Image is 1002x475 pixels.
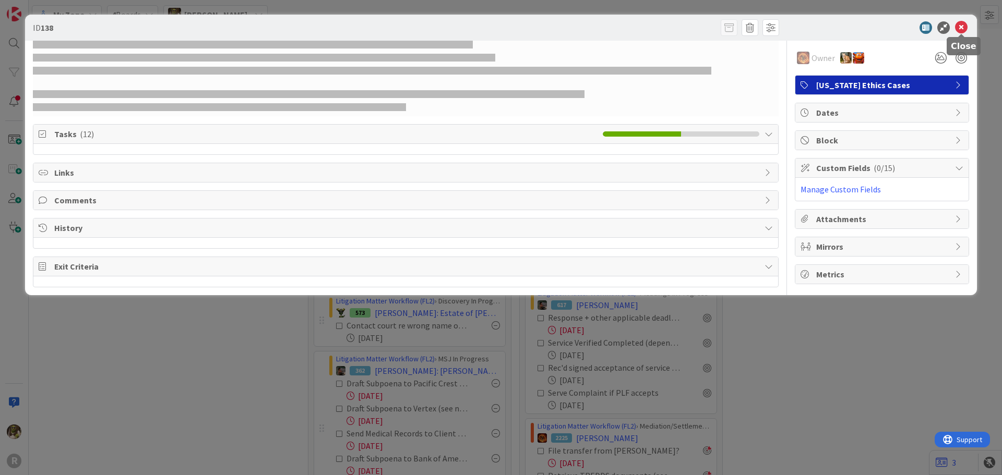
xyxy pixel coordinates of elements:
[54,260,759,273] span: Exit Criteria
[33,21,53,34] span: ID
[816,268,950,281] span: Metrics
[816,79,950,91] span: [US_STATE] Ethics Cases
[80,129,94,139] span: ( 12 )
[816,240,950,253] span: Mirrors
[812,52,835,64] span: Owner
[54,128,598,140] span: Tasks
[801,184,881,194] a: Manage Custom Fields
[840,52,852,64] img: SB
[41,22,53,33] b: 138
[951,41,976,51] h5: Close
[853,52,864,64] img: KA
[874,163,895,173] span: ( 0/15 )
[54,222,759,234] span: History
[797,52,809,64] img: TR
[22,2,47,14] span: Support
[54,166,759,179] span: Links
[816,162,950,174] span: Custom Fields
[54,194,759,206] span: Comments
[816,134,950,147] span: Block
[816,106,950,119] span: Dates
[816,213,950,225] span: Attachments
